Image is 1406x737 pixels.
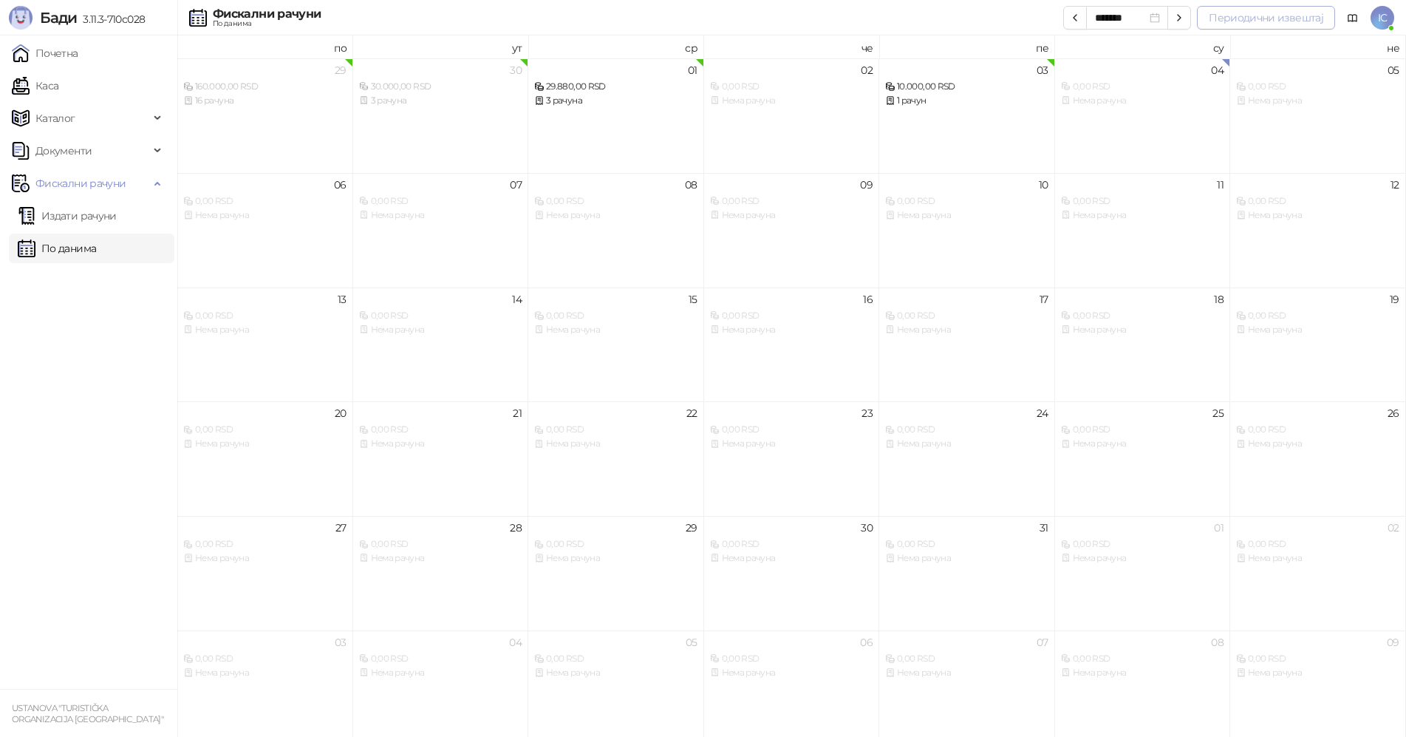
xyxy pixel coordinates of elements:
[1214,523,1224,533] div: 01
[1061,437,1224,451] div: Нема рачуна
[879,35,1055,58] th: пе
[183,652,347,666] div: 0,00 RSD
[359,323,522,337] div: Нема рачуна
[704,173,880,288] td: 2025-10-09
[1390,180,1399,190] div: 12
[885,194,1048,208] div: 0,00 RSD
[1236,551,1399,566] div: Нема рачуна
[885,666,1048,680] div: Нема рачуна
[1061,94,1224,108] div: Нема рачуна
[40,9,77,27] span: Бади
[513,408,522,418] div: 21
[1212,408,1224,418] div: 25
[863,294,873,305] div: 16
[1055,58,1231,173] td: 2025-10-04
[353,58,529,173] td: 2025-09-30
[1061,323,1224,337] div: Нема рачуна
[1388,65,1399,75] div: 05
[1040,523,1048,533] div: 31
[335,65,347,75] div: 29
[879,288,1055,402] td: 2025-10-17
[879,173,1055,288] td: 2025-10-10
[12,703,163,724] small: USTANOVA "TURISTIČKA ORGANIZACIJA [GEOGRAPHIC_DATA]"
[510,180,522,190] div: 07
[1217,180,1224,190] div: 11
[359,551,522,566] div: Нема рачуна
[885,423,1048,437] div: 0,00 RSD
[1236,309,1399,323] div: 0,00 RSD
[177,35,353,58] th: по
[534,437,697,451] div: Нема рачуна
[885,208,1048,223] div: Нема рачуна
[18,234,96,263] a: По данима
[704,288,880,402] td: 2025-10-16
[1061,80,1224,94] div: 0,00 RSD
[183,537,347,551] div: 0,00 RSD
[359,208,522,223] div: Нема рачуна
[1230,288,1406,402] td: 2025-10-19
[704,58,880,173] td: 2025-10-02
[510,523,522,533] div: 28
[183,437,347,451] div: Нема рачуна
[710,537,873,551] div: 0,00 RSD
[534,94,697,108] div: 3 рачуна
[528,173,704,288] td: 2025-10-08
[1236,437,1399,451] div: Нема рачуна
[177,401,353,516] td: 2025-10-20
[885,309,1048,323] div: 0,00 RSD
[689,294,697,305] div: 15
[177,58,353,173] td: 2025-09-29
[879,58,1055,173] td: 2025-10-03
[534,537,697,551] div: 0,00 RSD
[1055,516,1231,631] td: 2025-11-01
[1236,94,1399,108] div: Нема рачуна
[885,323,1048,337] div: Нема рачуна
[879,516,1055,631] td: 2025-10-31
[885,437,1048,451] div: Нема рачуна
[177,288,353,402] td: 2025-10-13
[512,294,522,305] div: 14
[1387,637,1399,648] div: 09
[1230,516,1406,631] td: 2025-11-02
[177,173,353,288] td: 2025-10-06
[1061,208,1224,223] div: Нема рачуна
[534,666,697,680] div: Нема рачуна
[1236,194,1399,208] div: 0,00 RSD
[1037,408,1048,418] div: 24
[359,80,522,94] div: 30.000,00 RSD
[1039,180,1048,190] div: 10
[710,652,873,666] div: 0,00 RSD
[353,401,529,516] td: 2025-10-21
[359,666,522,680] div: Нема рачуна
[1388,523,1399,533] div: 02
[359,423,522,437] div: 0,00 RSD
[1371,6,1394,30] span: IC
[1037,637,1048,648] div: 07
[359,652,522,666] div: 0,00 RSD
[1055,288,1231,402] td: 2025-10-18
[885,652,1048,666] div: 0,00 RSD
[885,80,1048,94] div: 10.000,00 RSD
[534,309,697,323] div: 0,00 RSD
[1236,323,1399,337] div: Нема рачуна
[335,637,347,648] div: 03
[1061,652,1224,666] div: 0,00 RSD
[183,80,347,94] div: 160.000,00 RSD
[183,323,347,337] div: Нема рачуна
[1061,666,1224,680] div: Нема рачуна
[710,80,873,94] div: 0,00 RSD
[353,35,529,58] th: ут
[1040,294,1048,305] div: 17
[534,423,697,437] div: 0,00 RSD
[885,94,1048,108] div: 1 рачун
[710,208,873,223] div: Нема рачуна
[1211,637,1224,648] div: 08
[704,401,880,516] td: 2025-10-23
[213,8,321,20] div: Фискални рачуни
[704,35,880,58] th: че
[1230,35,1406,58] th: не
[885,537,1048,551] div: 0,00 RSD
[359,194,522,208] div: 0,00 RSD
[1061,309,1224,323] div: 0,00 RSD
[1061,551,1224,566] div: Нема рачуна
